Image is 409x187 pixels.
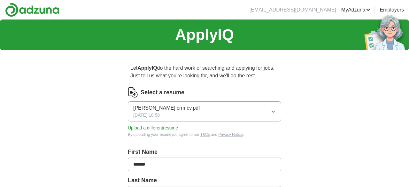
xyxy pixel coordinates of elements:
[341,6,371,14] a: MyAdzuna
[128,132,281,137] div: By uploading your resume you agree to our and .
[128,101,281,121] button: [PERSON_NAME] crm cv.pdf[DATE] 18:58
[128,125,178,131] button: Upload a differentresume
[133,112,160,119] span: [DATE] 18:58
[141,88,184,97] label: Select a resume
[128,62,281,82] p: Let do the hard work of searching and applying for jobs. Just tell us what you're looking for, an...
[128,87,138,97] img: CV Icon
[137,65,157,71] strong: ApplyIQ
[218,132,243,137] a: Privacy Notice
[380,6,404,14] a: Employers
[128,148,281,156] label: First Name
[128,176,281,185] label: Last Name
[200,132,210,137] a: T&Cs
[250,6,336,14] li: [EMAIL_ADDRESS][DOMAIN_NAME]
[133,104,200,112] span: [PERSON_NAME] crm cv.pdf
[5,3,59,17] img: Adzuna logo
[175,23,234,46] h1: ApplyIQ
